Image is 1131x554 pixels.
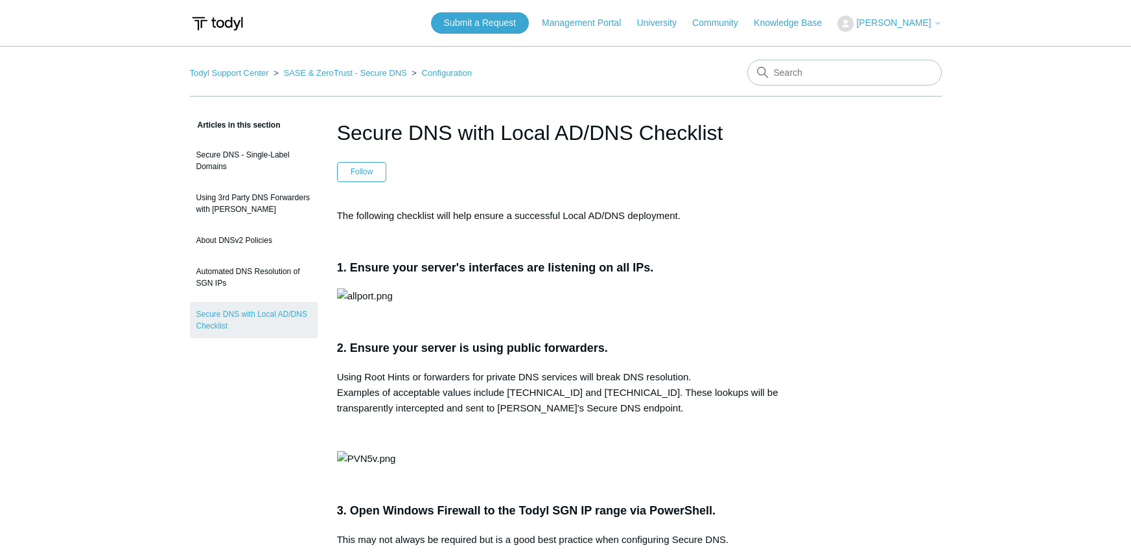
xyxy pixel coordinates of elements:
[409,68,472,78] li: Configuration
[190,12,245,36] img: Todyl Support Center Help Center home page
[337,451,396,467] img: PVN5v.png
[190,259,318,295] a: Automated DNS Resolution of SGN IPs
[190,302,318,338] a: Secure DNS with Local AD/DNS Checklist
[190,143,318,179] a: Secure DNS - Single-Label Domains
[190,228,318,253] a: About DNSv2 Policies
[337,117,795,148] h1: Secure DNS with Local AD/DNS Checklist
[837,16,941,32] button: [PERSON_NAME]
[190,121,281,130] span: Articles in this section
[337,532,795,548] p: This may not always be required but is a good best practice when configuring Secure DNS.
[271,68,409,78] li: SASE & ZeroTrust - Secure DNS
[431,12,529,34] a: Submit a Request
[337,162,387,181] button: Follow Article
[283,68,406,78] a: SASE & ZeroTrust - Secure DNS
[337,369,795,416] p: Using Root Hints or forwarders for private DNS services will break DNS resolution. Examples of ac...
[337,208,795,224] p: The following checklist will help ensure a successful Local AD/DNS deployment.
[754,16,835,30] a: Knowledge Base
[542,16,634,30] a: Management Portal
[190,68,272,78] li: Todyl Support Center
[190,185,318,222] a: Using 3rd Party DNS Forwarders with [PERSON_NAME]
[337,288,393,304] img: allport.png
[636,16,689,30] a: University
[856,17,931,28] span: [PERSON_NAME]
[422,68,472,78] a: Configuration
[190,68,269,78] a: Todyl Support Center
[337,259,795,277] h3: 1. Ensure your server's interfaces are listening on all IPs.
[337,339,795,358] h3: 2. Ensure your server is using public forwarders.
[747,60,942,86] input: Search
[337,502,795,520] h3: 3. Open Windows Firewall to the Todyl SGN IP range via PowerShell.
[692,16,751,30] a: Community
